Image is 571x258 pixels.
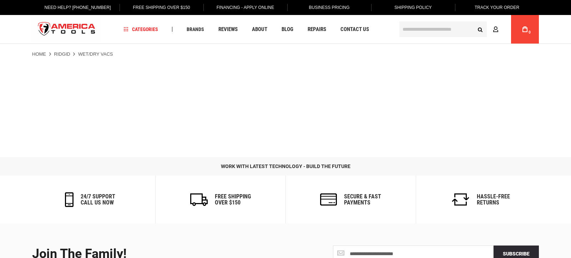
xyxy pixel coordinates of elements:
h6: Free Shipping Over $150 [215,193,251,206]
span: Reviews [218,27,238,32]
button: Search [473,22,487,36]
span: Repairs [308,27,326,32]
span: Contact Us [340,27,369,32]
a: Home [32,51,46,57]
a: Brands [183,25,207,34]
a: store logo [32,16,101,43]
a: About [249,25,271,34]
a: Repairs [304,25,329,34]
a: Contact Us [337,25,372,34]
span: 0 [529,30,531,34]
a: Reviews [215,25,241,34]
span: Subscribe [503,251,530,257]
h6: 24/7 support call us now [81,193,115,206]
a: Blog [278,25,297,34]
span: Shipping Policy [394,5,432,10]
a: 0 [518,15,532,44]
strong: Wet/Dry Vacs [78,51,113,57]
span: About [252,27,267,32]
span: Categories [124,27,158,32]
span: Blog [282,27,293,32]
a: Categories [121,25,161,34]
span: Brands [187,27,204,32]
img: America Tools [32,16,101,43]
a: Ridgid [54,51,70,57]
h6: secure & fast payments [344,193,381,206]
h6: Hassle-Free Returns [477,193,510,206]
